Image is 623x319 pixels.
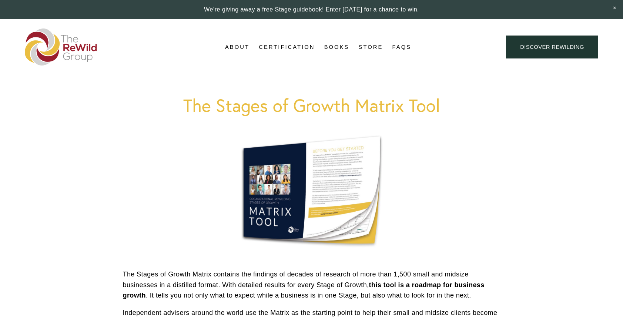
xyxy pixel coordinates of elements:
[359,41,383,53] a: Store
[225,41,249,53] a: About
[123,269,500,301] p: The Stages of Growth Matrix contains the findings of decades of research of more than 1,500 small...
[324,41,349,53] a: Books
[392,41,412,53] a: FAQs
[25,28,97,66] img: The ReWild Group
[123,95,500,115] h1: The Stages of Growth Matrix Tool
[506,36,598,59] a: Discover ReWilding
[259,41,315,53] a: Certification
